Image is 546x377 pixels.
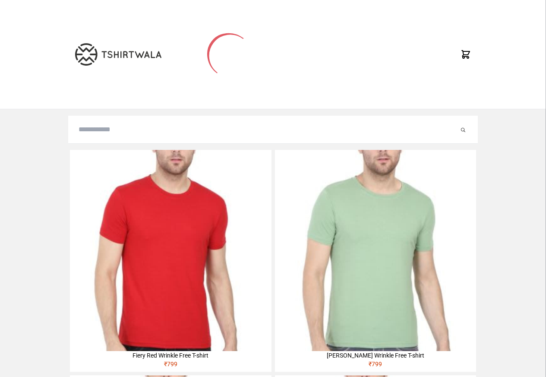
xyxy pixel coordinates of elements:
div: Fiery Red Wrinkle Free T-shirt [70,351,271,360]
img: 4M6A2225-320x320.jpg [70,150,271,351]
div: ₹ 799 [70,360,271,372]
img: TW-LOGO-400-104.png [75,43,161,66]
div: ₹ 799 [275,360,476,372]
div: [PERSON_NAME] Wrinkle Free T-shirt [275,351,476,360]
img: 4M6A2211-320x320.jpg [275,150,476,351]
a: Fiery Red Wrinkle Free T-shirt₹799 [70,150,271,372]
a: [PERSON_NAME] Wrinkle Free T-shirt₹799 [275,150,476,372]
button: Submit your search query. [459,124,467,135]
